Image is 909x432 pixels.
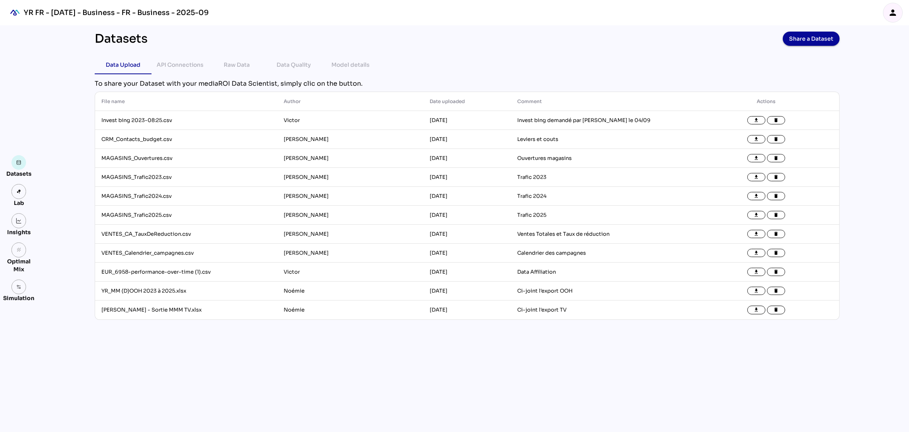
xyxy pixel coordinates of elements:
th: Actions [693,92,839,111]
td: MAGASINS_Trafic2023.csv [95,168,277,187]
td: [DATE] [423,301,511,319]
div: YR FR - [DATE] - Business - FR - Business - 2025-09 [24,8,209,17]
div: Simulation [3,294,34,302]
td: [PERSON_NAME] [277,187,423,206]
i: delete [773,175,779,180]
div: API Connections [157,60,204,69]
td: [PERSON_NAME] [277,244,423,263]
i: delete [773,137,779,142]
i: delete [773,118,779,123]
td: [PERSON_NAME] [277,168,423,187]
td: [DATE] [423,244,511,263]
td: Noémie [277,282,423,301]
i: file_download [754,175,759,180]
td: Data Affiliation [511,263,693,282]
i: delete [773,212,779,218]
i: delete [773,156,779,161]
td: [DATE] [423,282,511,301]
div: Data Upload [106,60,140,69]
i: file_download [754,231,759,237]
td: Noémie [277,301,423,319]
img: settings.svg [16,284,22,290]
i: file_download [754,269,759,275]
i: file_download [754,307,759,313]
td: MAGASINS_Ouvertures.csv [95,149,277,168]
i: grain [16,247,22,253]
th: Comment [511,92,693,111]
td: VENTES_Calendrier_campagnes.csv [95,244,277,263]
th: File name [95,92,277,111]
td: Leviers et couts [511,130,693,149]
div: Insights [7,228,31,236]
div: Optimal Mix [3,257,34,273]
td: [PERSON_NAME] [277,206,423,225]
td: Trafic 2024 [511,187,693,206]
td: [DATE] [423,263,511,282]
div: Raw Data [224,60,250,69]
td: YR_MM (D)OOH 2023 à 2025.xlsx [95,282,277,301]
div: Datasets [6,170,32,178]
td: [DATE] [423,130,511,149]
i: file_download [754,250,759,256]
td: Ventes Totales et Taux de réduction [511,225,693,244]
i: file_download [754,118,759,123]
td: [DATE] [423,168,511,187]
th: Date uploaded [423,92,511,111]
td: [PERSON_NAME] [277,149,423,168]
i: delete [773,269,779,275]
img: graph.svg [16,218,22,224]
td: Trafic 2023 [511,168,693,187]
td: Ouvertures magasins [511,149,693,168]
div: To share your Dataset with your mediaROI Data Scientist, simply clic on the button. [95,79,840,88]
i: delete [773,288,779,294]
td: Invest bing demandé par [PERSON_NAME] le 04/09 [511,111,693,130]
td: [PERSON_NAME] - Sortie MMM TV.xlsx [95,301,277,319]
td: [DATE] [423,225,511,244]
td: [DATE] [423,111,511,130]
td: Victor [277,111,423,130]
td: Trafic 2025 [511,206,693,225]
i: file_download [754,288,759,294]
td: Ci-joint l'export OOH [511,282,693,301]
th: Author [277,92,423,111]
i: file_download [754,212,759,218]
div: Data Quality [277,60,311,69]
td: MAGASINS_Trafic2024.csv [95,187,277,206]
i: file_download [754,137,759,142]
td: [PERSON_NAME] [277,225,423,244]
i: file_download [754,193,759,199]
td: Calendrier des campagnes [511,244,693,263]
td: [DATE] [423,149,511,168]
div: Lab [10,199,28,207]
td: MAGASINS_Trafic2025.csv [95,206,277,225]
div: mediaROI [6,4,24,21]
i: person [888,8,898,17]
td: [DATE] [423,187,511,206]
i: delete [773,231,779,237]
td: CRM_Contacts_budget.csv [95,130,277,149]
td: EUR_6958-performance-over-time (1).csv [95,263,277,282]
div: Model details [331,60,370,69]
i: delete [773,193,779,199]
div: Datasets [95,32,148,46]
td: VENTES_CA_TauxDeReduction.csv [95,225,277,244]
td: [PERSON_NAME] [277,130,423,149]
td: Invest bing 2023-08:25.csv [95,111,277,130]
td: Ci-joint l'export TV [511,301,693,319]
img: data.svg [16,160,22,165]
td: [DATE] [423,206,511,225]
td: Victor [277,263,423,282]
img: lab.svg [16,189,22,194]
i: file_download [754,156,759,161]
span: Share a Dataset [789,33,833,44]
i: delete [773,307,779,313]
button: Share a Dataset [783,32,840,46]
i: delete [773,250,779,256]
